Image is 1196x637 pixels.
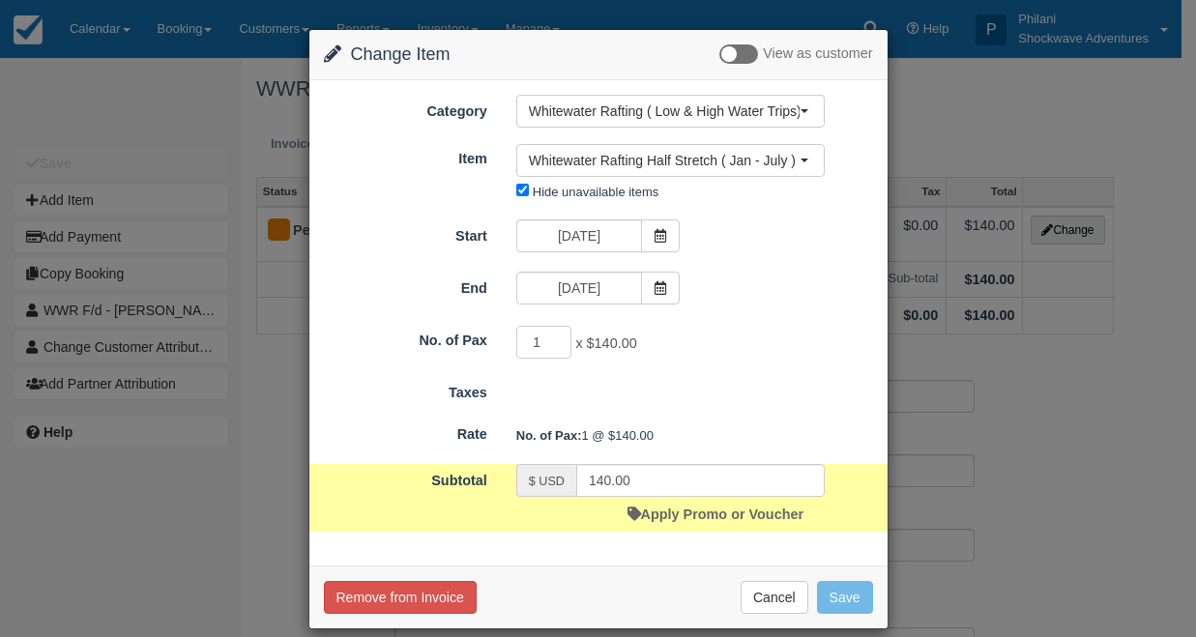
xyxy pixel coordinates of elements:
span: x $140.00 [575,336,636,352]
label: Category [309,95,502,122]
span: Whitewater Rafting Half Stretch ( Jan - July ) or (Aug - Dec) [529,151,800,170]
label: End [309,272,502,299]
button: Whitewater Rafting ( Low & High Water Trips) [516,95,825,128]
button: Save [817,581,873,614]
label: Hide unavailable items [533,185,658,199]
input: No. of Pax [516,326,572,359]
span: Whitewater Rafting ( Low & High Water Trips) [529,101,800,121]
span: View as customer [763,46,872,62]
label: Item [309,142,502,169]
span: Change Item [351,44,451,64]
label: Subtotal [309,464,502,491]
button: Whitewater Rafting Half Stretch ( Jan - July ) or (Aug - Dec) [516,144,825,177]
button: Cancel [741,581,808,614]
strong: No. of Pax [516,428,582,443]
a: Apply Promo or Voucher [627,507,803,522]
label: Start [309,219,502,246]
label: No. of Pax [309,324,502,351]
small: $ USD [529,475,565,488]
label: Taxes [309,376,502,403]
label: Rate [309,418,502,445]
button: Remove from Invoice [324,581,477,614]
div: 1 @ $140.00 [502,420,888,451]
